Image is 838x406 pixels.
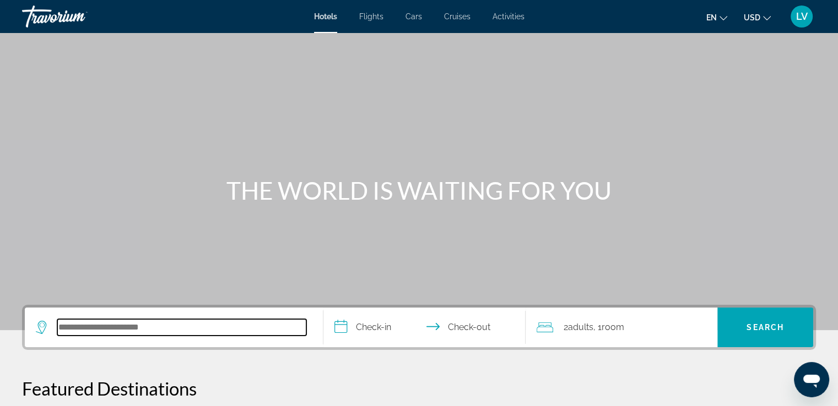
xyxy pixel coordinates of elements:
[567,322,593,332] span: Adults
[493,12,525,21] a: Activities
[796,11,808,22] span: LV
[359,12,383,21] a: Flights
[744,13,760,22] span: USD
[22,377,816,399] h2: Featured Destinations
[787,5,816,28] button: User Menu
[314,12,337,21] a: Hotels
[601,322,624,332] span: Room
[706,9,727,25] button: Change language
[22,2,132,31] a: Travorium
[563,320,593,335] span: 2
[57,319,306,336] input: Search hotel destination
[706,13,717,22] span: en
[526,308,717,347] button: Travelers: 2 adults, 0 children
[593,320,624,335] span: , 1
[444,12,471,21] a: Cruises
[323,308,526,347] button: Select check in and out date
[717,308,813,347] button: Search
[744,9,771,25] button: Change currency
[406,12,422,21] a: Cars
[25,308,813,347] div: Search widget
[794,362,829,397] iframe: Button to launch messaging window
[747,323,784,332] span: Search
[213,176,626,205] h1: THE WORLD IS WAITING FOR YOU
